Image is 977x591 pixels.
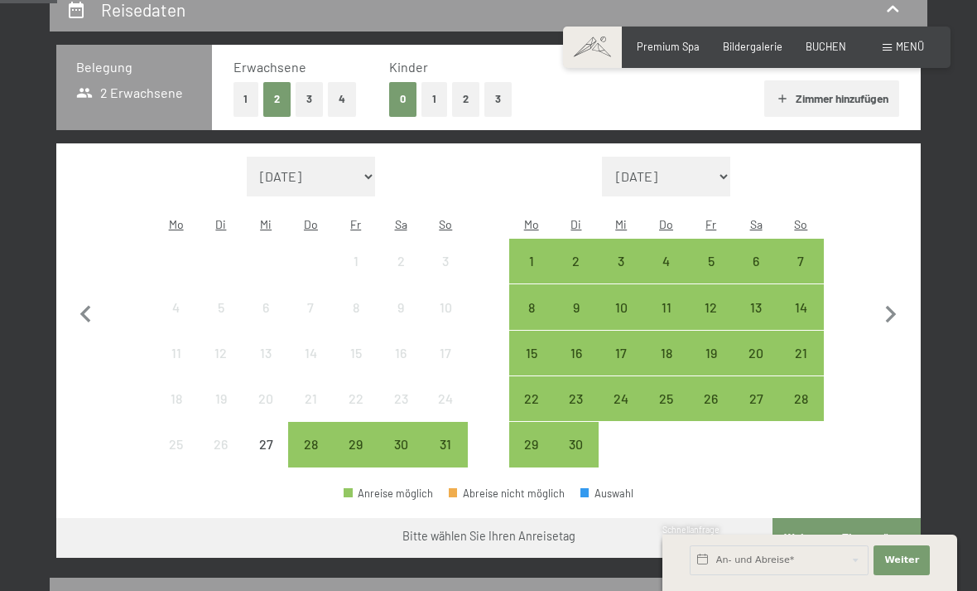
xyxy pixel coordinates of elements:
[288,331,333,375] div: Anreise nicht möglich
[334,239,378,283] div: Anreise nicht möglich
[423,331,468,375] div: Anreise nicht möglich
[734,239,778,283] div: Sat Sep 06 2025
[153,376,198,421] div: Anreise nicht möglich
[778,331,823,375] div: Anreise möglich
[689,239,734,283] div: Anreise möglich
[723,40,782,53] span: Bildergalerie
[599,239,643,283] div: Wed Sep 03 2025
[643,331,688,375] div: Anreise möglich
[153,284,198,329] div: Anreise nicht möglich
[425,254,466,296] div: 3
[423,331,468,375] div: Sun Aug 17 2025
[524,217,539,231] abbr: Montag
[511,254,552,296] div: 1
[554,331,599,375] div: Tue Sep 16 2025
[380,392,421,434] div: 23
[615,217,627,231] abbr: Mittwoch
[570,217,581,231] abbr: Dienstag
[155,438,196,479] div: 25
[554,239,599,283] div: Anreise möglich
[509,284,554,329] div: Anreise möglich
[378,422,423,467] div: Anreise möglich
[554,284,599,329] div: Anreise möglich
[153,376,198,421] div: Mon Aug 18 2025
[153,331,198,375] div: Anreise nicht möglich
[778,376,823,421] div: Sun Sep 28 2025
[599,331,643,375] div: Wed Sep 17 2025
[290,392,331,434] div: 21
[200,346,242,388] div: 12
[288,284,333,329] div: Anreise nicht möglich
[380,346,421,388] div: 16
[245,346,286,388] div: 13
[378,239,423,283] div: Sat Aug 02 2025
[243,284,288,329] div: Wed Aug 06 2025
[884,554,919,567] span: Weiter
[509,331,554,375] div: Anreise möglich
[511,301,552,342] div: 8
[643,284,688,329] div: Thu Sep 11 2025
[290,438,331,479] div: 28
[509,239,554,283] div: Anreise möglich
[484,82,512,116] button: 3
[425,392,466,434] div: 24
[243,331,288,375] div: Anreise nicht möglich
[600,301,642,342] div: 10
[423,376,468,421] div: Anreise nicht möglich
[378,376,423,421] div: Anreise nicht möglich
[288,376,333,421] div: Thu Aug 21 2025
[659,217,673,231] abbr: Donnerstag
[153,422,198,467] div: Mon Aug 25 2025
[509,422,554,467] div: Anreise möglich
[764,80,899,117] button: Zimmer hinzufügen
[423,284,468,329] div: Anreise nicht möglich
[245,301,286,342] div: 6
[689,331,734,375] div: Anreise möglich
[599,376,643,421] div: Wed Sep 24 2025
[509,422,554,467] div: Mon Sep 29 2025
[643,331,688,375] div: Thu Sep 18 2025
[421,82,447,116] button: 1
[580,488,633,499] div: Auswahl
[554,422,599,467] div: Anreise möglich
[334,376,378,421] div: Anreise nicht möglich
[511,438,552,479] div: 29
[554,376,599,421] div: Anreise möglich
[689,284,734,329] div: Anreise möglich
[350,217,361,231] abbr: Freitag
[243,376,288,421] div: Anreise nicht möglich
[76,84,183,102] span: 2 Erwachsene
[689,376,734,421] div: Fri Sep 26 2025
[734,376,778,421] div: Sat Sep 27 2025
[378,376,423,421] div: Sat Aug 23 2025
[645,254,686,296] div: 4
[439,217,452,231] abbr: Sonntag
[423,422,468,467] div: Sun Aug 31 2025
[643,284,688,329] div: Anreise möglich
[288,422,333,467] div: Anreise möglich
[689,239,734,283] div: Fri Sep 05 2025
[645,301,686,342] div: 11
[735,392,777,434] div: 27
[335,346,377,388] div: 15
[199,376,243,421] div: Anreise nicht möglich
[334,422,378,467] div: Fri Aug 29 2025
[645,346,686,388] div: 18
[734,376,778,421] div: Anreise möglich
[778,284,823,329] div: Sun Sep 14 2025
[243,376,288,421] div: Wed Aug 20 2025
[794,217,807,231] abbr: Sonntag
[599,284,643,329] div: Wed Sep 10 2025
[780,301,821,342] div: 14
[599,239,643,283] div: Anreise möglich
[288,284,333,329] div: Thu Aug 07 2025
[263,82,291,116] button: 2
[389,82,416,116] button: 0
[243,284,288,329] div: Anreise nicht möglich
[335,301,377,342] div: 8
[378,422,423,467] div: Sat Aug 30 2025
[155,392,196,434] div: 18
[556,392,597,434] div: 23
[778,376,823,421] div: Anreise möglich
[599,331,643,375] div: Anreise möglich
